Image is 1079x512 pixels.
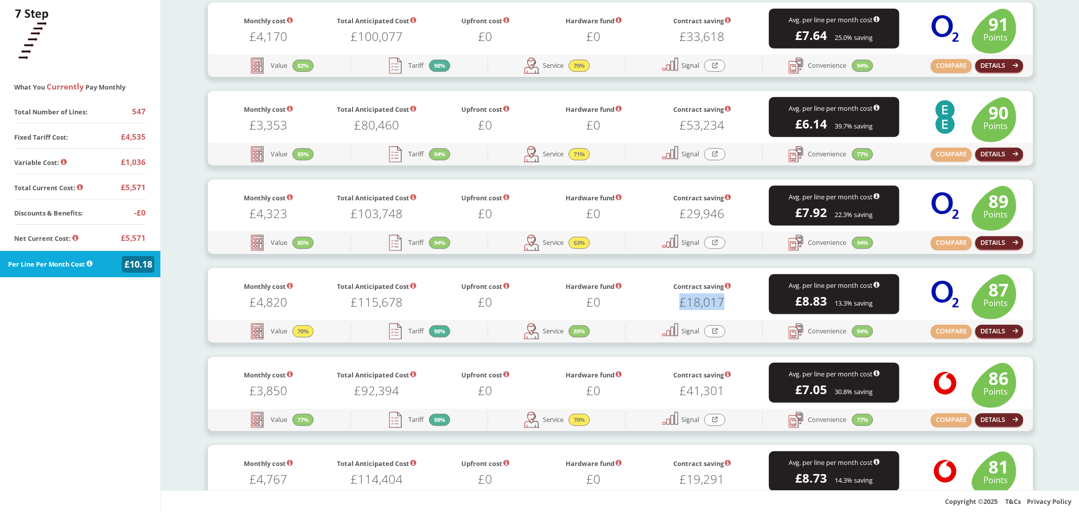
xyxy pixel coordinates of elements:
span: Currently [47,81,84,92]
span: Signal [681,151,699,157]
h1: £7.05 [796,380,828,396]
h1: £3,850 [214,381,322,397]
div: Variable Cost: [15,152,67,170]
button: DETAILS [975,59,1024,72]
div: Upfront cost [431,103,539,115]
h4: 25.0 % saving [835,31,873,44]
h1: £0 [431,115,539,131]
span: Value [271,416,287,423]
div: £10.18 [122,256,154,273]
span: Tariff [408,239,423,246]
h1: £18,017 [648,292,756,308]
div: 70% [569,414,590,426]
span: Signal [681,328,699,334]
h1: £0 [539,381,648,397]
h1: £41,301 [648,381,756,397]
div: Hardware fund [539,192,648,204]
div: Avg. per line per month cost [769,191,899,203]
h1: £0 [539,204,648,220]
div: Upfront cost [431,15,539,27]
h1: 86 [983,370,1009,385]
div: Points [983,385,1009,398]
div: 70% [292,325,314,338]
button: COMPARE [931,413,972,426]
span: Tariff [408,416,423,423]
span: Service [543,151,564,157]
div: Discounts & Benefits: [15,203,83,221]
h1: £0 [431,27,539,42]
div: Fixed Tariff Cost: [15,127,69,145]
span: Tariff [408,328,423,334]
div: Monthly cost [214,15,322,27]
div: £5,571 [121,230,146,246]
h1: £19,291 [648,470,756,485]
span: Service [543,416,564,423]
h1: £80,460 [323,115,431,131]
h1: £7.64 [796,26,828,41]
div: Avg. per line per month cost [769,456,899,468]
span: Service [543,62,564,69]
button: COMPARE [931,325,972,338]
span: Signal [681,416,699,423]
div: 98% [429,414,450,426]
span: Convenience [808,151,847,157]
span: Value [271,328,287,334]
h1: £29,946 [648,204,756,220]
div: Total Current Cost: [15,178,83,196]
div: Total Anticipated Cost [323,369,431,381]
div: 77% [852,414,873,426]
div: Total Anticipated Cost [323,457,431,470]
span: Signal [681,239,699,246]
div: Per Line Per Month Cost [8,258,93,270]
div: 98% [429,325,450,338]
img: Predict Mobile [15,9,49,62]
h1: £6.14 [796,114,828,130]
div: What You Pay Monthly [15,80,146,93]
div: Upfront cost [431,369,539,381]
div: Monthly cost [214,103,322,115]
h1: £0 [539,292,648,308]
div: Upfront cost [431,280,539,292]
div: £1,036 [121,154,146,170]
h1: £100,077 [323,27,431,42]
div: Total Anticipated Cost [323,103,431,115]
div: 89% [569,325,590,338]
h1: 81 [983,459,1009,474]
h1: £4,820 [214,292,322,308]
div: Avg. per line per month cost [769,368,899,380]
h1: 89 [983,193,1009,208]
div: Monthly cost [214,280,322,292]
div: 82% [292,60,314,72]
h1: £53,234 [648,115,756,131]
div: £5,571 [121,179,146,195]
span: Convenience [808,328,847,334]
h1: £4,170 [214,27,322,42]
button: COMPARE [931,236,972,249]
div: - £0 [134,204,146,221]
h1: £0 [539,115,648,131]
h4: 39.7 % saving [835,120,873,132]
h1: 90 [983,105,1009,119]
div: 94% [852,325,873,338]
div: 94% [852,60,873,72]
span: Tariff [408,62,423,69]
div: Points [983,30,1009,44]
button: DETAILS [975,148,1024,161]
div: Total Anticipated Cost [323,280,431,292]
h1: £3,353 [214,115,322,131]
div: 77% [852,148,873,161]
h4: 14.3 % saving [835,474,873,486]
div: 547 [132,103,146,119]
div: Upfront cost [431,457,539,470]
div: 71% [569,148,590,161]
h1: £7.92 [796,203,828,219]
div: 63% [569,237,590,249]
h1: 87 [983,282,1009,296]
div: Points [983,473,1009,487]
div: Points [983,119,1009,133]
h1: £4,323 [214,204,322,220]
h1: £8.83 [796,291,828,307]
span: Tariff [408,151,423,157]
span: Service [543,239,564,246]
div: Hardware fund [539,15,648,27]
